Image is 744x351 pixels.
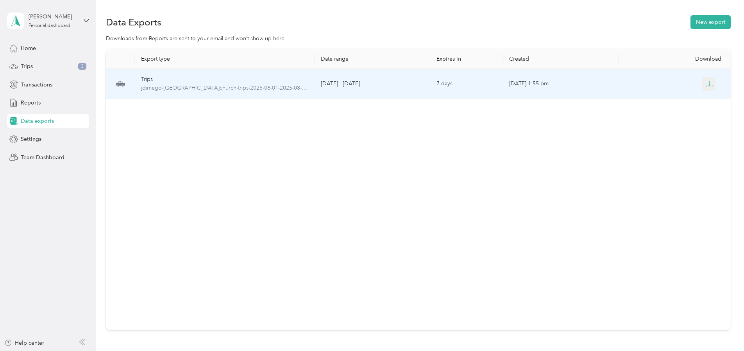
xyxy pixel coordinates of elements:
button: New export [690,15,731,29]
iframe: Everlance-gr Chat Button Frame [700,307,744,351]
th: Created [503,49,619,69]
div: Download [625,56,728,62]
div: [PERSON_NAME] [29,13,77,21]
div: Downloads from Reports are sent to your email and won’t show up here. [106,34,731,43]
th: Expires in [430,49,503,69]
span: 3 [78,63,86,70]
span: jdimego-magnolia.church-trips-2025-08-01-2025-08-31.pdf [141,84,308,92]
div: Personal dashboard [29,23,70,28]
div: Trips [141,75,308,84]
span: Home [21,44,36,52]
span: Team Dashboard [21,153,64,162]
th: Export type [135,49,315,69]
td: [DATE] 1:55 pm [503,69,619,99]
span: Data exports [21,117,54,125]
button: Help center [4,339,44,347]
td: [DATE] - [DATE] [315,69,431,99]
th: Date range [315,49,431,69]
span: Reports [21,99,41,107]
span: Settings [21,135,41,143]
h1: Data Exports [106,18,161,26]
span: Trips [21,62,33,70]
td: 7 days [430,69,503,99]
span: Transactions [21,81,52,89]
